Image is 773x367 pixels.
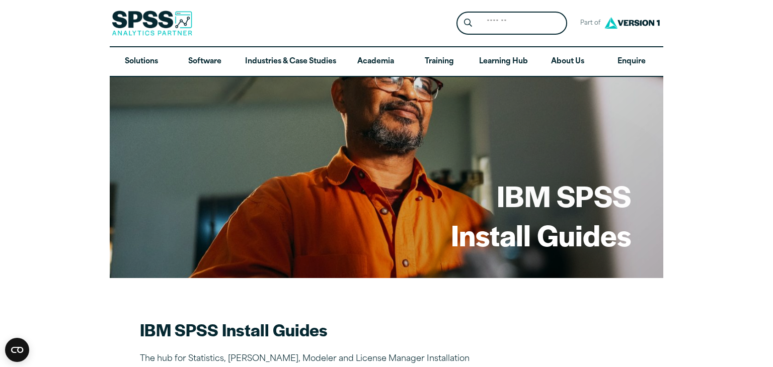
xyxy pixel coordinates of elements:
a: Enquire [600,47,663,76]
img: SPSS Analytics Partner [112,11,192,36]
svg: Search magnifying glass icon [464,19,472,27]
nav: Desktop version of site main menu [110,47,663,76]
img: Version1 Logo [602,14,662,32]
form: Site Header Search Form [456,12,567,35]
a: Software [173,47,237,76]
a: Solutions [110,47,173,76]
h2: IBM SPSS Install Guides [140,318,492,341]
a: Learning Hub [471,47,536,76]
button: Search magnifying glass icon [459,14,478,33]
span: Part of [575,16,602,31]
a: Academia [344,47,408,76]
button: Open CMP widget [5,338,29,362]
a: About Us [536,47,599,76]
a: Training [408,47,471,76]
h1: IBM SPSS Install Guides [451,176,631,254]
a: Industries & Case Studies [237,47,344,76]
